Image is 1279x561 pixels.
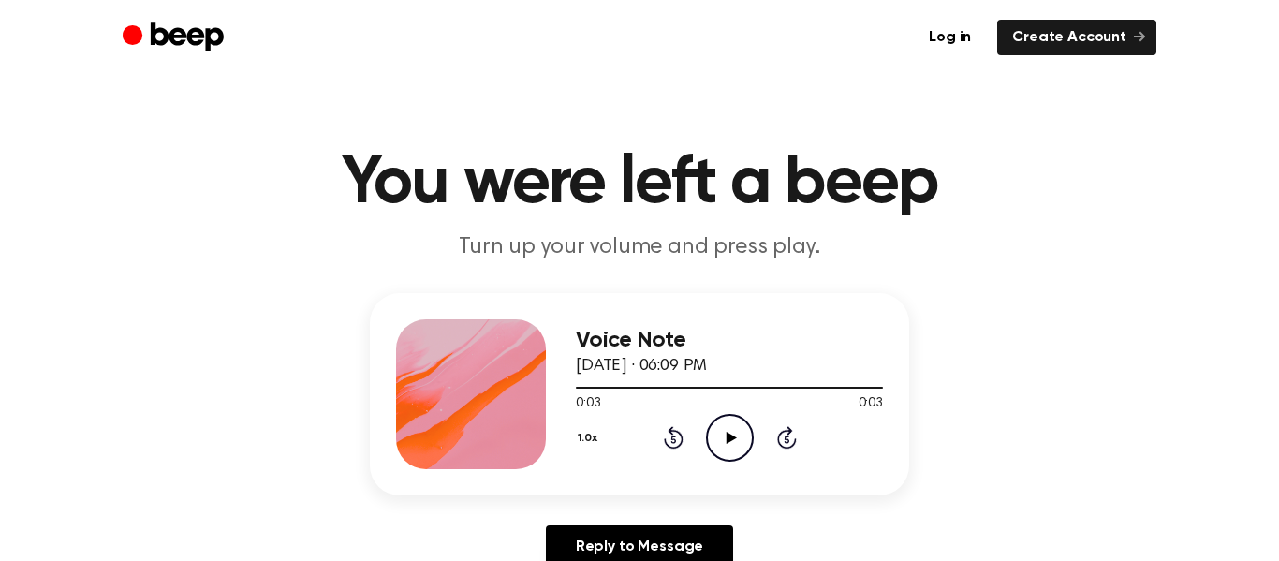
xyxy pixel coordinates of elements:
span: 0:03 [859,394,883,414]
span: 0:03 [576,394,600,414]
h1: You were left a beep [160,150,1119,217]
a: Create Account [997,20,1156,55]
button: 1.0x [576,422,605,454]
span: [DATE] · 06:09 PM [576,358,707,375]
a: Beep [123,20,228,56]
p: Turn up your volume and press play. [280,232,999,263]
a: Log in [914,20,986,55]
h3: Voice Note [576,328,883,353]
